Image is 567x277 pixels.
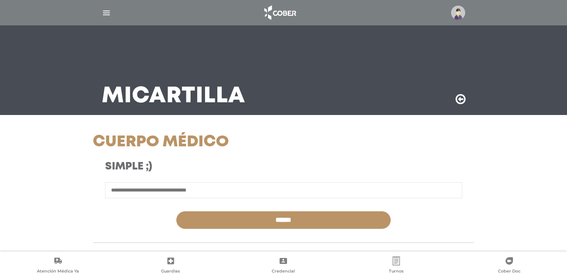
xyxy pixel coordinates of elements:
[102,8,111,18] img: Cober_menu-lines-white.svg
[114,256,227,276] a: Guardias
[105,161,331,173] h3: Simple ;)
[272,268,295,275] span: Credencial
[1,256,114,276] a: Atención Médica Ya
[498,268,520,275] span: Cober Doc
[161,268,180,275] span: Guardias
[102,87,245,106] h3: Mi Cartilla
[453,256,566,276] a: Cober Doc
[451,6,465,20] img: profile-placeholder.svg
[260,4,299,22] img: logo_cober_home-white.png
[389,268,404,275] span: Turnos
[37,268,79,275] span: Atención Médica Ya
[340,256,453,276] a: Turnos
[93,133,344,152] h1: Cuerpo Médico
[227,256,340,276] a: Credencial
